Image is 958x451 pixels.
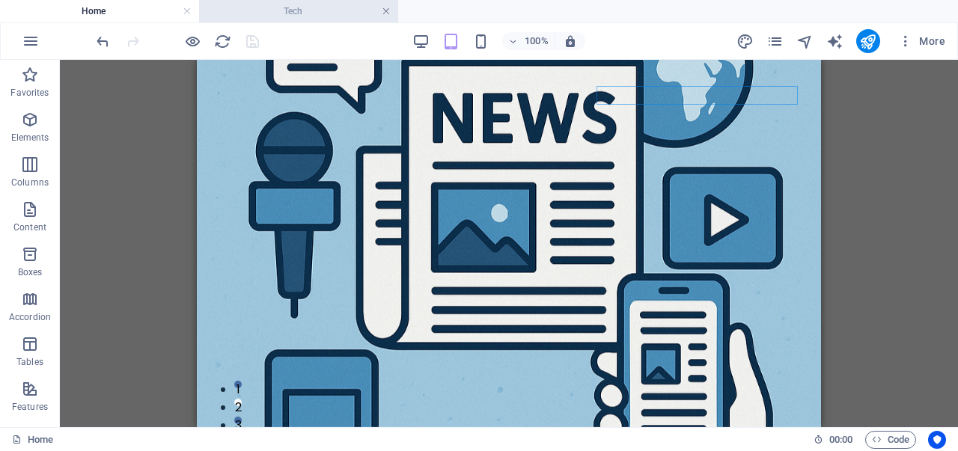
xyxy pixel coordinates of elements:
[826,32,844,50] button: text_generator
[183,32,201,50] button: Click here to leave preview mode and continue editing
[13,221,46,233] p: Content
[814,431,853,449] h6: Session time
[12,401,48,413] p: Features
[94,32,112,50] button: undo
[829,431,852,449] span: 00 00
[892,29,951,53] button: More
[856,29,880,53] button: publish
[37,321,45,328] button: 1
[11,132,49,144] p: Elements
[12,431,53,449] a: Click to cancel selection. Double-click to open Pages
[9,311,51,323] p: Accordion
[11,177,49,188] p: Columns
[213,32,231,50] button: reload
[564,34,577,48] i: On resize automatically adjust zoom level to fit chosen device.
[525,32,549,50] h6: 100%
[736,33,754,50] i: Design (Ctrl+Alt+Y)
[840,434,842,445] span: :
[859,33,876,50] i: Publish
[865,431,916,449] button: Code
[199,3,398,19] h4: Tech
[898,34,945,49] span: More
[214,33,231,50] i: Reload page
[18,266,43,278] p: Boxes
[16,356,43,368] p: Tables
[872,431,909,449] span: Code
[502,32,555,50] button: 100%
[796,33,814,50] i: Navigator
[826,33,843,50] i: AI Writer
[37,339,45,346] button: 2
[37,357,45,364] button: 3
[94,33,112,50] i: Undo: Change filter (Ctrl+Z)
[736,32,754,50] button: design
[766,33,784,50] i: Pages (Ctrl+Alt+S)
[796,32,814,50] button: navigator
[766,32,784,50] button: pages
[10,87,49,99] p: Favorites
[928,431,946,449] button: Usercentrics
